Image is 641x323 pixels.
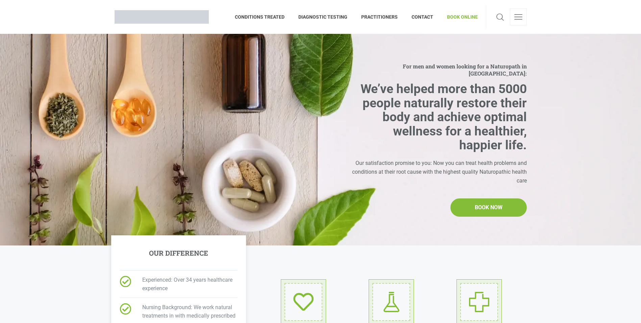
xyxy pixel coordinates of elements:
[354,12,405,22] span: PRACTITIONERS
[475,203,502,212] span: BOOK NOW
[235,5,292,29] a: CONDITIONS TREATED
[349,63,527,77] span: For men and women looking for a Naturopath in [GEOGRAPHIC_DATA]:
[440,5,478,29] a: BOOK ONLINE
[354,5,405,29] a: PRACTITIONERS
[134,303,238,320] span: Nursing Background: We work natural treatments in with medically prescribed
[115,10,209,24] img: Brisbane Naturopath
[349,159,527,185] div: Our satisfaction promise to you: Now you can treat health problems and conditions at their root c...
[134,276,238,293] span: Experienced: Over 34 years healthcare experience
[405,12,440,22] span: CONTACT
[149,249,208,257] h5: OUR DIFFERENCE
[235,12,292,22] span: CONDITIONS TREATED
[292,12,354,22] span: DIAGNOSTIC TESTING
[405,5,440,29] a: CONTACT
[450,198,527,217] a: BOOK NOW
[494,8,506,25] a: Search
[292,5,354,29] a: DIAGNOSTIC TESTING
[349,82,527,152] h2: We’ve helped more than 5000 people naturally restore their body and achieve optimal wellness for ...
[440,12,478,22] span: BOOK ONLINE
[115,5,209,29] a: Brisbane Naturopath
